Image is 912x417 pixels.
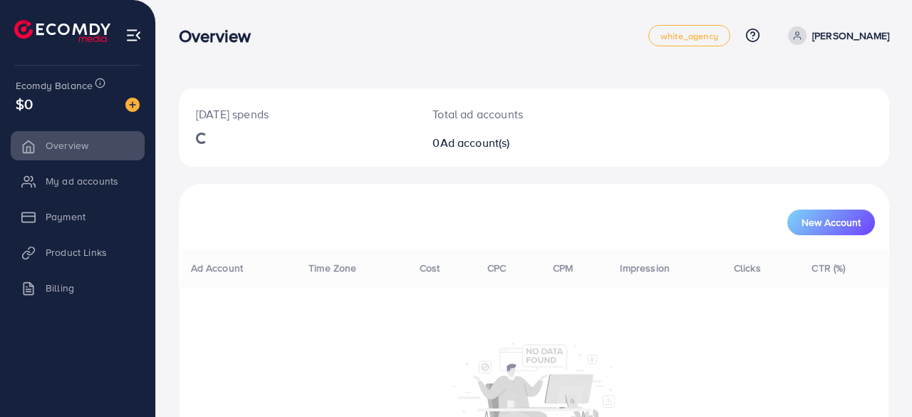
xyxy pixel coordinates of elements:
p: [PERSON_NAME] [812,27,889,44]
img: logo [14,20,110,42]
img: image [125,98,140,112]
span: white_agency [660,31,718,41]
img: menu [125,27,142,43]
a: white_agency [648,25,730,46]
h3: Overview [179,26,262,46]
p: [DATE] spends [196,105,398,123]
button: New Account [787,210,875,235]
span: $0 [16,93,33,114]
span: New Account [802,217,861,227]
h2: 0 [432,136,576,150]
span: Ad account(s) [440,135,510,150]
span: Ecomdy Balance [16,78,93,93]
a: [PERSON_NAME] [782,26,889,45]
p: Total ad accounts [432,105,576,123]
